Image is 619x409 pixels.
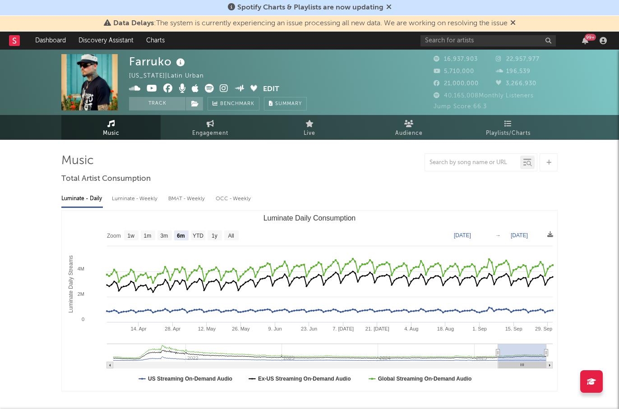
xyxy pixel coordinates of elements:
[535,326,552,331] text: 29. Sep
[177,233,185,239] text: 6m
[268,326,282,331] text: 9. Jun
[129,54,187,69] div: Farruko
[496,56,540,62] span: 22,957,977
[505,326,522,331] text: 15. Sep
[161,233,168,239] text: 3m
[437,326,454,331] text: 18. Aug
[454,232,471,239] text: [DATE]
[237,4,383,11] span: Spotify Charts & Playlists are now updating
[486,128,531,139] span: Playlists/Charts
[434,93,534,99] span: 40,165,008 Monthly Listeners
[112,191,159,207] div: Luminate - Weekly
[192,128,228,139] span: Engagement
[212,233,217,239] text: 1y
[128,233,135,239] text: 1w
[228,233,234,239] text: All
[304,128,315,139] span: Live
[496,81,536,87] span: 3,266,930
[103,128,120,139] span: Music
[434,104,487,110] span: Jump Score: 66.3
[359,115,458,140] a: Audience
[29,32,72,50] a: Dashboard
[148,376,232,382] text: US Streaming On-Demand Audio
[61,191,103,207] div: Luminate - Daily
[140,32,171,50] a: Charts
[365,326,389,331] text: 21. [DATE]
[582,37,588,44] button: 99+
[161,115,260,140] a: Engagement
[511,232,528,239] text: [DATE]
[168,191,207,207] div: BMAT - Weekly
[585,34,596,41] div: 99 +
[434,81,479,87] span: 21,000,000
[434,56,478,62] span: 16,937,903
[129,97,185,110] button: Track
[61,115,161,140] a: Music
[263,214,356,222] text: Luminate Daily Consumption
[260,115,359,140] a: Live
[510,20,516,27] span: Dismiss
[434,69,474,74] span: 5,710,000
[129,71,214,82] div: [US_STATE] | Latin Urban
[458,115,558,140] a: Playlists/Charts
[232,326,250,331] text: 26. May
[61,174,151,184] span: Total Artist Consumption
[82,317,84,322] text: 0
[78,291,84,297] text: 2M
[113,20,154,27] span: Data Delays
[68,255,74,312] text: Luminate Daily Streams
[208,97,259,110] a: Benchmark
[420,35,556,46] input: Search for artists
[275,101,302,106] span: Summary
[472,326,487,331] text: 1. Sep
[62,211,557,391] svg: Luminate Daily Consumption
[263,84,279,95] button: Edit
[496,69,531,74] span: 196,539
[198,326,216,331] text: 12. May
[113,20,508,27] span: : The system is currently experiencing an issue processing all new data. We are working on resolv...
[258,376,351,382] text: Ex-US Streaming On-Demand Audio
[425,159,520,166] input: Search by song name or URL
[107,233,121,239] text: Zoom
[131,326,147,331] text: 14. Apr
[72,32,140,50] a: Discovery Assistant
[193,233,203,239] text: YTD
[216,191,252,207] div: OCC - Weekly
[404,326,418,331] text: 4. Aug
[386,4,392,11] span: Dismiss
[395,128,423,139] span: Audience
[495,232,501,239] text: →
[220,99,254,110] span: Benchmark
[378,376,472,382] text: Global Streaming On-Demand Audio
[333,326,354,331] text: 7. [DATE]
[264,97,307,110] button: Summary
[144,233,152,239] text: 1m
[78,266,84,271] text: 4M
[165,326,180,331] text: 28. Apr
[301,326,317,331] text: 23. Jun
